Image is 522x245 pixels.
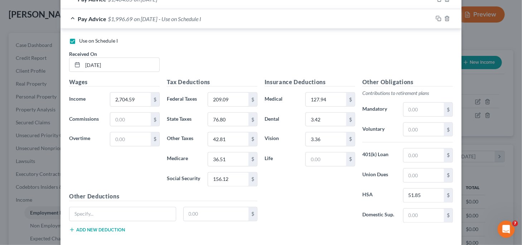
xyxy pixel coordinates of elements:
[444,103,453,116] div: $
[261,152,302,167] label: Life
[498,221,515,238] iframe: Intercom live chat
[248,173,257,186] div: $
[69,51,97,57] span: Received On
[134,15,157,22] span: on [DATE]
[208,93,248,106] input: 0.00
[66,132,106,146] label: Overtime
[66,112,106,127] label: Commissions
[151,113,159,126] div: $
[167,78,257,87] h5: Tax Deductions
[359,208,400,223] label: Domestic Sup.
[359,148,400,163] label: 401(k) Loan
[403,189,444,202] input: 0.00
[403,103,444,116] input: 0.00
[110,113,151,126] input: 0.00
[403,209,444,222] input: 0.00
[78,15,106,22] span: Pay Advice
[110,133,151,146] input: 0.00
[163,92,204,107] label: Federal Taxes
[248,153,257,166] div: $
[159,15,201,22] span: - Use on Schedule I
[359,123,400,137] label: Voluntary
[444,209,453,222] div: $
[306,153,346,166] input: 0.00
[359,168,400,183] label: Union Dues
[306,113,346,126] input: 0.00
[346,93,355,106] div: $
[444,189,453,202] div: $
[261,112,302,127] label: Dental
[306,133,346,146] input: 0.00
[512,221,518,226] span: 7
[261,92,302,107] label: Medical
[184,207,249,221] input: 0.00
[163,112,204,127] label: State Taxes
[208,133,248,146] input: 0.00
[362,90,453,97] p: Contributions to retirement plans
[261,132,302,146] label: Vision
[359,102,400,117] label: Mandatory
[208,173,248,186] input: 0.00
[403,169,444,182] input: 0.00
[362,78,453,87] h5: Other Obligations
[265,78,355,87] h5: Insurance Deductions
[79,38,118,44] span: Use on Schedule I
[83,58,159,72] input: MM/DD/YYYY
[151,93,159,106] div: $
[444,149,453,162] div: $
[346,153,355,166] div: $
[69,78,160,87] h5: Wages
[403,123,444,136] input: 0.00
[69,96,86,102] span: Income
[208,113,248,126] input: 0.00
[248,133,257,146] div: $
[346,113,355,126] div: $
[163,152,204,167] label: Medicare
[346,133,355,146] div: $
[359,188,400,203] label: HSA
[248,113,257,126] div: $
[69,207,176,221] input: Specify...
[444,169,453,182] div: $
[69,192,257,201] h5: Other Deductions
[444,123,453,136] div: $
[208,153,248,166] input: 0.00
[306,93,346,106] input: 0.00
[110,93,151,106] input: 0.00
[108,15,132,22] span: $1,996.69
[151,133,159,146] div: $
[163,132,204,146] label: Other Taxes
[163,172,204,187] label: Social Security
[69,227,125,233] button: Add new deduction
[248,207,257,221] div: $
[403,149,444,162] input: 0.00
[248,93,257,106] div: $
